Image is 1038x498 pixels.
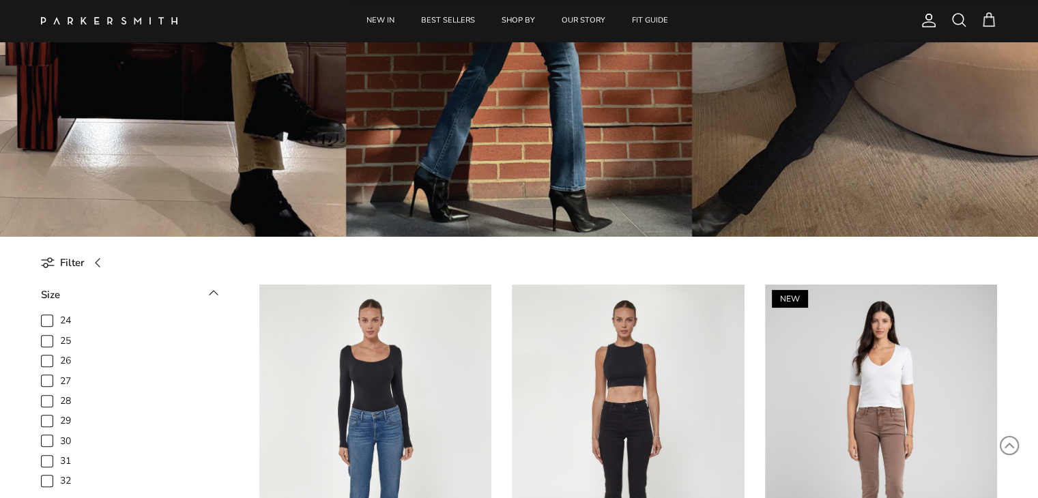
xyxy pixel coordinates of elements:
[41,247,111,278] a: Filter
[60,314,71,327] span: 24
[60,474,71,488] span: 32
[915,12,937,29] a: Account
[60,354,71,368] span: 26
[60,435,71,448] span: 30
[60,394,71,408] span: 28
[41,287,60,303] div: Size
[41,284,218,313] toggle-target: Size
[60,375,71,388] span: 27
[60,454,71,468] span: 31
[41,17,177,25] img: Parker Smith
[999,435,1020,456] svg: Scroll to Top
[60,254,85,271] span: Filter
[60,414,71,428] span: 29
[60,334,71,348] span: 25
